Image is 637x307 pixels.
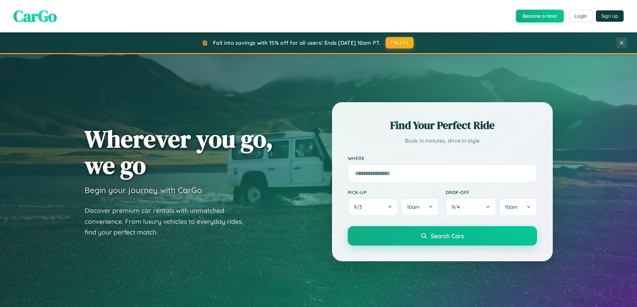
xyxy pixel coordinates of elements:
[446,189,537,195] label: Drop-off
[446,198,497,216] button: 9/4
[452,204,463,210] span: 9 / 4
[596,10,624,22] button: Sign Up
[348,118,537,133] h2: Find Your Perfect Ride
[85,205,252,238] p: Discover premium car rentals with unmatched convenience. From luxury vehicles to everyday rides, ...
[213,39,381,46] span: Fall into savings with 15% off for all users! Ends [DATE] 10am PT.
[13,5,57,27] span: CarGo
[85,126,273,178] h1: Wherever you go, we go
[407,204,420,210] span: 10am
[348,226,537,246] button: Search Cars
[85,185,202,195] h3: Begin your journey with CarGo
[354,204,365,210] span: 9 / 3
[348,189,439,195] label: Pick-up
[348,136,537,146] p: Book in minutes, drive in style
[516,10,564,22] button: Become a Host
[505,204,518,210] span: 10am
[499,198,537,216] button: 10am
[569,10,593,22] button: Login
[431,232,464,240] span: Search Cars
[348,156,537,161] label: Where
[348,198,399,216] button: 9/3
[386,37,414,48] button: FALL15
[401,198,439,216] button: 10am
